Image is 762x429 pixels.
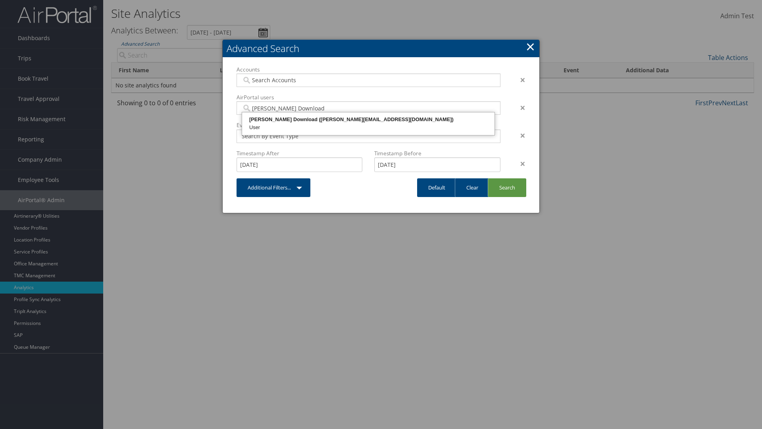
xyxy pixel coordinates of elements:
label: AirPortal users [237,93,500,101]
label: Accounts [237,66,500,73]
label: Timestamp Before [374,149,500,157]
input: Search Accounts [242,76,495,84]
input: Search Accounts [242,104,495,112]
label: Events [237,121,500,129]
label: Timestamp After [237,149,362,157]
a: Close [526,39,535,54]
a: Additional Filters... [237,178,310,197]
div: × [506,103,531,112]
div: [PERSON_NAME] Download ([PERSON_NAME][EMAIL_ADDRESS][DOMAIN_NAME]) [243,116,493,124]
a: Default [417,178,456,197]
div: × [506,159,531,168]
a: Clear [455,178,489,197]
div: × [506,75,531,85]
h2: Advanced Search [223,40,539,57]
a: Search [488,178,526,197]
div: User [243,124,493,131]
div: × [506,131,531,140]
input: Search By Event Type [242,132,495,140]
